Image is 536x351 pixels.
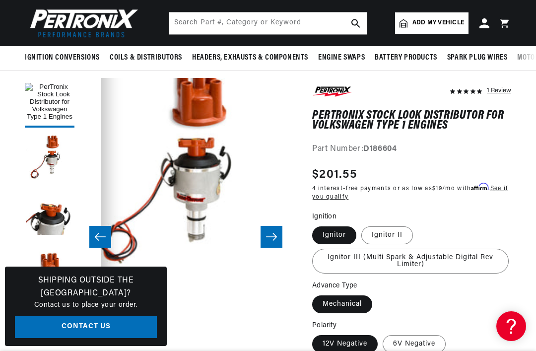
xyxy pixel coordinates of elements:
summary: Spark Plug Wires [442,46,513,70]
strong: D186604 [363,145,397,153]
span: Coils & Distributors [110,53,182,63]
button: Load image 3 in gallery view [25,187,74,237]
span: Headers, Exhausts & Components [192,53,308,63]
span: $201.55 [312,166,357,184]
span: Affirm [471,183,488,191]
button: Load image 2 in gallery view [25,133,74,182]
h3: Shipping Outside the [GEOGRAPHIC_DATA]? [15,275,157,300]
summary: Headers, Exhausts & Components [187,46,313,70]
input: Search Part #, Category or Keyword [169,12,367,34]
div: Part Number: [312,143,511,156]
button: Slide left [89,226,111,248]
h1: PerTronix Stock Look Distributor for Volkswagen Type 1 Engines [312,111,511,131]
a: Add my vehicle [395,12,469,34]
p: 4 interest-free payments or as low as /mo with . [312,184,511,202]
p: Contact us to place your order. [15,300,157,311]
label: Ignitor II [361,226,413,244]
summary: Ignition Conversions [25,46,105,70]
legend: Polarity [312,320,337,331]
span: $19 [432,186,442,192]
summary: Engine Swaps [313,46,370,70]
button: search button [345,12,367,34]
button: Slide right [261,226,282,248]
label: Mechanical [312,295,372,313]
label: Ignitor III (Multi Spark & Adjustable Digital Rev Limiter) [312,249,509,274]
span: Ignition Conversions [25,53,100,63]
button: Load image 4 in gallery view [25,242,74,291]
span: Add my vehicle [412,18,464,28]
a: Contact Us [15,316,157,339]
legend: Ignition [312,211,337,222]
summary: Coils & Distributors [105,46,187,70]
img: Pertronix [25,6,139,40]
div: 1 Review [487,84,511,96]
span: Spark Plug Wires [447,53,508,63]
legend: Advance Type [312,281,358,291]
span: Engine Swaps [318,53,365,63]
label: Ignitor [312,226,356,244]
span: Battery Products [375,53,437,63]
button: Load image 1 in gallery view [25,78,74,128]
a: See if you qualify - Learn more about Affirm Financing (opens in modal) [312,186,508,200]
summary: Battery Products [370,46,442,70]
